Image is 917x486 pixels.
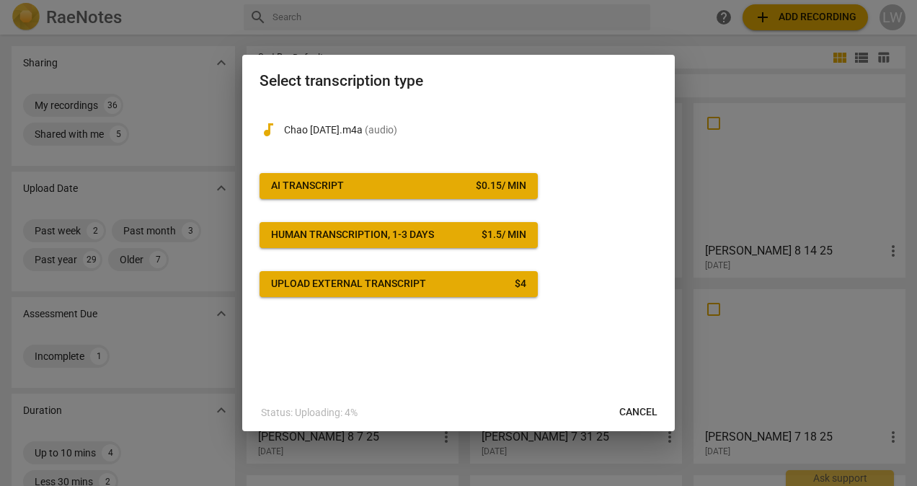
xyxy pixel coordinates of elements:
[619,405,657,420] span: Cancel
[271,179,344,193] div: AI Transcript
[260,173,538,199] button: AI Transcript$0.15/ min
[260,72,657,90] h2: Select transcription type
[482,228,526,242] div: $ 1.5 / min
[260,222,538,248] button: Human transcription, 1-3 days$1.5/ min
[284,123,657,138] p: Chao 8.25.25.m4a(audio)
[260,271,538,297] button: Upload external transcript$4
[271,228,434,242] div: Human transcription, 1-3 days
[608,399,669,425] button: Cancel
[365,124,397,136] span: ( audio )
[515,277,526,291] div: $ 4
[271,277,426,291] div: Upload external transcript
[261,405,358,420] p: Status: Uploading: 4%
[476,179,526,193] div: $ 0.15 / min
[260,121,277,138] span: audiotrack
